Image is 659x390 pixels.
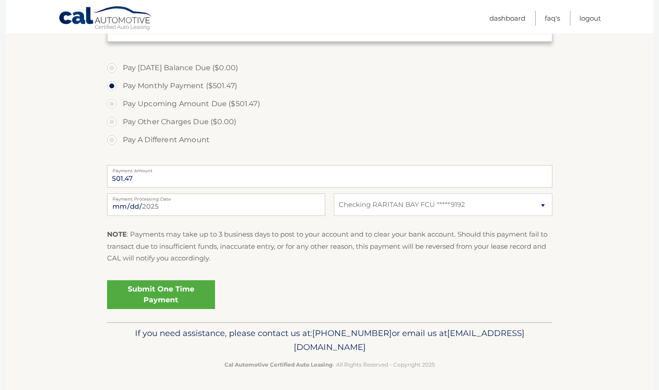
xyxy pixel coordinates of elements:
[113,360,547,369] p: - All Rights Reserved - Copyright 2025
[107,95,552,113] label: Pay Upcoming Amount Due ($501.47)
[107,280,215,309] a: Submit One Time Payment
[224,361,332,368] strong: Cal Automotive Certified Auto Leasing
[107,59,552,77] label: Pay [DATE] Balance Due ($0.00)
[107,77,552,95] label: Pay Monthly Payment ($501.47)
[107,165,552,188] input: Payment Amount
[107,229,552,264] p: : Payments may take up to 3 business days to post to your account and to clear your bank account....
[58,6,153,32] a: Cal Automotive
[107,230,127,238] strong: NOTE
[107,193,325,201] label: Payment Processing Date
[579,11,601,26] a: Logout
[107,113,552,131] label: Pay Other Charges Due ($0.00)
[545,11,560,26] a: FAQ's
[312,328,392,338] span: [PHONE_NUMBER]
[489,11,525,26] a: Dashboard
[107,165,552,172] label: Payment Amount
[107,131,552,149] label: Pay A Different Amount
[113,326,547,355] p: If you need assistance, please contact us at: or email us at
[107,193,325,216] input: Payment Date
